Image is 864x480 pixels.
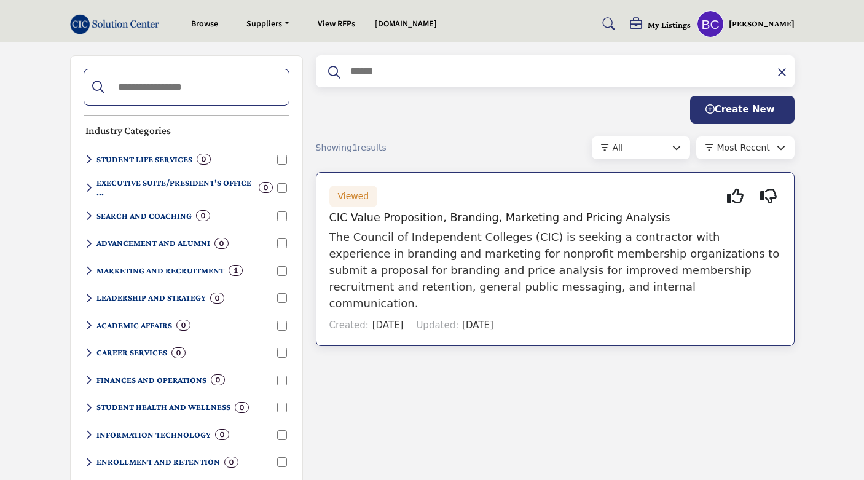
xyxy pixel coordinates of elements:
span: Updated: [416,320,458,331]
h6: Donor management, fundraising solutions, and alumni engagement platforms to strengthen institutio... [96,238,210,248]
input: Select CAREER SERVICES [277,348,287,358]
input: Select SEARCH AND COACHING [277,211,287,221]
input: Select EXECUTIVE SUITE/PRESIDENT'S OFFICE SERVICES [277,183,287,193]
span: [DATE] [372,320,404,331]
span: Most Recent [717,143,770,152]
input: Select FINANCES AND OPERATIONS [277,376,287,385]
a: [DOMAIN_NAME] [375,18,437,30]
i: Interested [727,196,744,197]
h6: Strategic planning, leadership support, and executive decision-making tools for institutional man... [96,178,254,199]
span: Create New [705,104,775,115]
input: Select ACADEMIC AFFAIRS [277,321,287,331]
h6: Academic program development, faculty resources, and curriculum enhancement solutions for higher ... [96,320,172,331]
b: 0 [240,403,244,412]
div: Showing results [316,141,460,154]
a: Browse [191,18,218,30]
div: 0 Results For INFORMATION TECHNOLOGY [215,429,229,440]
div: 0 Results For STUDENT LIFE SERVICES [197,154,211,165]
div: 0 Results For LEADERSHIP AND STRATEGY [210,293,224,304]
h6: Mental health resources, medical services, and wellness program solutions for student support [96,402,230,412]
b: 0 [216,376,220,384]
h5: My Listings [648,19,691,30]
b: 1 [234,266,238,275]
h6: Student recruitment, enrollment management, and retention strategy solutions to optimize student ... [96,457,220,467]
a: Search [591,14,623,34]
a: View RFPs [318,18,355,30]
img: site Logo [70,14,166,34]
input: Select ENROLLMENT AND RETENTION [277,457,287,467]
b: 0 [220,430,224,439]
span: Viewed [338,191,369,201]
b: 0 [264,183,268,192]
button: Show hide supplier dropdown [697,10,724,37]
h6: Technology infrastructure, software solutions, and digital transformation services for higher edu... [96,430,211,440]
div: 0 Results For STUDENT HEALTH AND WELLNESS [235,402,249,413]
b: 0 [202,155,206,163]
button: Create New [690,96,795,124]
h6: Financial management, budgeting tools, and operational efficiency solutions for college administr... [96,375,206,385]
div: 0 Results For SEARCH AND COACHING [196,210,210,221]
input: Select ADVANCEMENT AND ALUMNI [277,238,287,248]
h5: [PERSON_NAME] [729,18,795,30]
input: Select LEADERSHIP AND STRATEGY [277,293,287,303]
i: Not Interested [760,196,777,197]
h5: Industry Categories [85,124,171,137]
b: 0 [176,348,181,357]
input: Search Categories [109,74,281,101]
div: 0 Results For ACADEMIC AFFAIRS [176,320,190,331]
input: Select STUDENT LIFE SERVICES [277,155,287,165]
p: The Council of Independent Colleges (CIC) is seeking a contractor with experience in branding and... [329,229,781,312]
h6: Institutional effectiveness, strategic planning, and leadership development resources for college... [96,293,206,303]
b: 0 [219,239,224,248]
div: 1 Results For MARKETING AND RECRUITMENT [229,265,243,276]
input: Select INFORMATION TECHNOLOGY [277,430,287,440]
h5: CIC Value Proposition, Branding, Marketing and Pricing Analysis [329,211,781,224]
div: 0 Results For ENROLLMENT AND RETENTION [224,457,238,468]
input: Select STUDENT HEALTH AND WELLNESS [277,403,287,412]
span: Created: [329,320,369,331]
h6: Campus engagement, residential life, and student activity management solutions to enhance college... [96,154,192,165]
b: 0 [201,211,205,220]
h6: Career planning tools, job placement platforms, and professional development resources for studen... [96,347,167,358]
div: My Listings [630,18,691,33]
div: 0 Results For EXECUTIVE SUITE/PRESIDENT'S OFFICE SERVICES [259,182,273,193]
a: Suppliers [238,15,298,33]
input: Select MARKETING AND RECRUITMENT [277,266,287,276]
span: 1 [352,143,358,152]
h6: Executive search services, leadership coaching, and professional development programs for institu... [96,211,192,221]
div: 0 Results For CAREER SERVICES [171,347,186,358]
h6: Brand development, digital marketing, and student recruitment campaign solutions for colleges [96,266,224,276]
div: 0 Results For ADVANCEMENT AND ALUMNI [214,238,229,249]
span: All [613,143,623,152]
b: 0 [181,321,186,329]
div: 0 Results For FINANCES AND OPERATIONS [211,374,225,385]
b: 0 [229,458,234,466]
span: [DATE] [462,320,493,331]
b: 0 [215,294,219,302]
